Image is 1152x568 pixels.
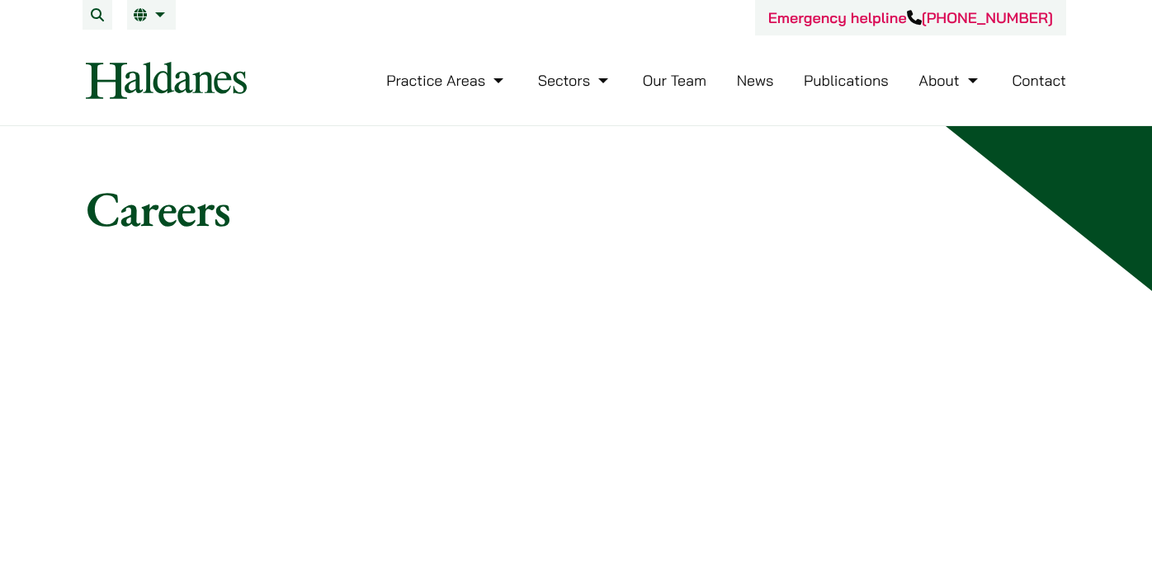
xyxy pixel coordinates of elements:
a: About [918,71,981,90]
a: News [737,71,774,90]
a: Emergency helpline[PHONE_NUMBER] [768,8,1053,27]
a: Publications [804,71,889,90]
a: EN [134,8,169,21]
h1: Careers [86,179,1066,238]
a: Sectors [538,71,612,90]
a: Practice Areas [386,71,508,90]
img: Logo of Haldanes [86,62,247,99]
a: Contact [1012,71,1066,90]
a: Our Team [643,71,706,90]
